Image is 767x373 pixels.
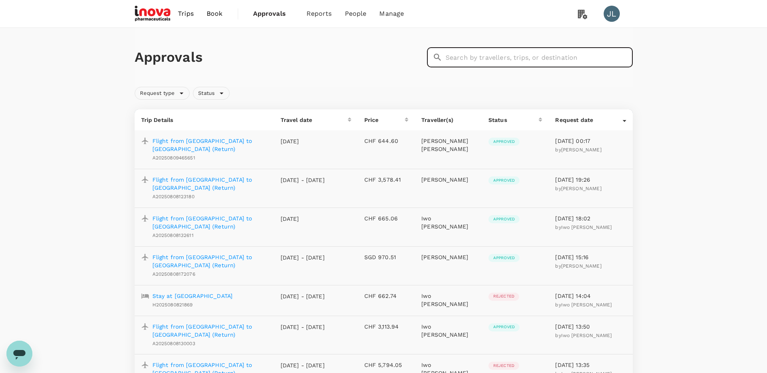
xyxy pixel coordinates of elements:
[561,186,602,191] span: [PERSON_NAME]
[364,214,409,222] p: CHF 665.06
[561,147,602,153] span: [PERSON_NAME]
[555,137,626,145] p: [DATE] 00:17
[152,323,268,339] a: Flight from [GEOGRAPHIC_DATA] to [GEOGRAPHIC_DATA] (Return)
[178,9,194,19] span: Trips
[281,254,325,262] p: [DATE] - [DATE]
[281,323,325,331] p: [DATE] - [DATE]
[421,292,475,308] p: Iwo [PERSON_NAME]
[152,341,195,346] span: A20250808130003
[555,147,601,153] span: by
[364,323,409,331] p: CHF 3,113.94
[152,292,233,300] a: Stay at [GEOGRAPHIC_DATA]
[555,116,622,124] div: Request date
[421,214,475,231] p: Iwo [PERSON_NAME]
[345,9,367,19] span: People
[488,255,520,261] span: Approved
[488,216,520,222] span: Approved
[421,253,475,261] p: [PERSON_NAME]
[135,90,180,97] span: Request type
[555,361,626,369] p: [DATE] 13:35
[152,271,195,277] span: A20250808172076
[152,155,195,161] span: A20250809465651
[421,116,475,124] p: Traveller(s)
[488,178,520,183] span: Approved
[555,292,626,300] p: [DATE] 14:04
[421,323,475,339] p: Iwo [PERSON_NAME]
[488,324,520,330] span: Approved
[604,6,620,22] div: JL
[364,137,409,145] p: CHF 644.60
[555,176,626,184] p: [DATE] 19:26
[6,341,32,367] iframe: Button to launch messaging window
[488,139,520,145] span: Approved
[141,116,268,124] p: Trip Details
[281,292,325,300] p: [DATE] - [DATE]
[135,87,190,100] div: Request type
[421,137,475,153] p: [PERSON_NAME] [PERSON_NAME]
[152,194,194,199] span: A20250808123180
[555,224,612,230] span: by
[561,333,612,338] span: Iwo [PERSON_NAME]
[281,361,325,369] p: [DATE] - [DATE]
[364,116,405,124] div: Price
[152,233,194,238] span: A20250808132611
[555,263,601,269] span: by
[152,137,268,153] a: Flight from [GEOGRAPHIC_DATA] to [GEOGRAPHIC_DATA] (Return)
[364,361,409,369] p: CHF 5,794.05
[364,292,409,300] p: CHF 662.74
[364,253,409,261] p: SGD 970.51
[561,263,602,269] span: [PERSON_NAME]
[561,224,612,230] span: Iwo [PERSON_NAME]
[306,9,332,19] span: Reports
[207,9,223,19] span: Book
[555,333,612,338] span: by
[488,116,539,124] div: Status
[281,176,325,184] p: [DATE] - [DATE]
[555,302,612,308] span: by
[561,302,612,308] span: Iwo [PERSON_NAME]
[281,137,325,145] p: [DATE]
[488,293,519,299] span: Rejected
[152,176,268,192] a: Flight from [GEOGRAPHIC_DATA] to [GEOGRAPHIC_DATA] (Return)
[193,87,230,100] div: Status
[555,186,601,191] span: by
[281,215,325,223] p: [DATE]
[193,90,220,97] span: Status
[152,214,268,231] a: Flight from [GEOGRAPHIC_DATA] to [GEOGRAPHIC_DATA] (Return)
[152,253,268,269] a: Flight from [GEOGRAPHIC_DATA] to [GEOGRAPHIC_DATA] (Return)
[421,176,475,184] p: [PERSON_NAME]
[364,176,409,184] p: CHF 3,578.41
[555,214,626,222] p: [DATE] 18:02
[446,47,633,67] input: Search by travellers, trips, or destination
[253,9,294,19] span: Approvals
[488,363,519,369] span: Rejected
[555,253,626,261] p: [DATE] 15:16
[152,302,193,308] span: H2025080821869
[379,9,404,19] span: Manage
[281,116,348,124] div: Travel date
[135,5,172,23] img: iNova Pharmaceuticals
[135,49,424,66] h1: Approvals
[555,323,626,331] p: [DATE] 13:50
